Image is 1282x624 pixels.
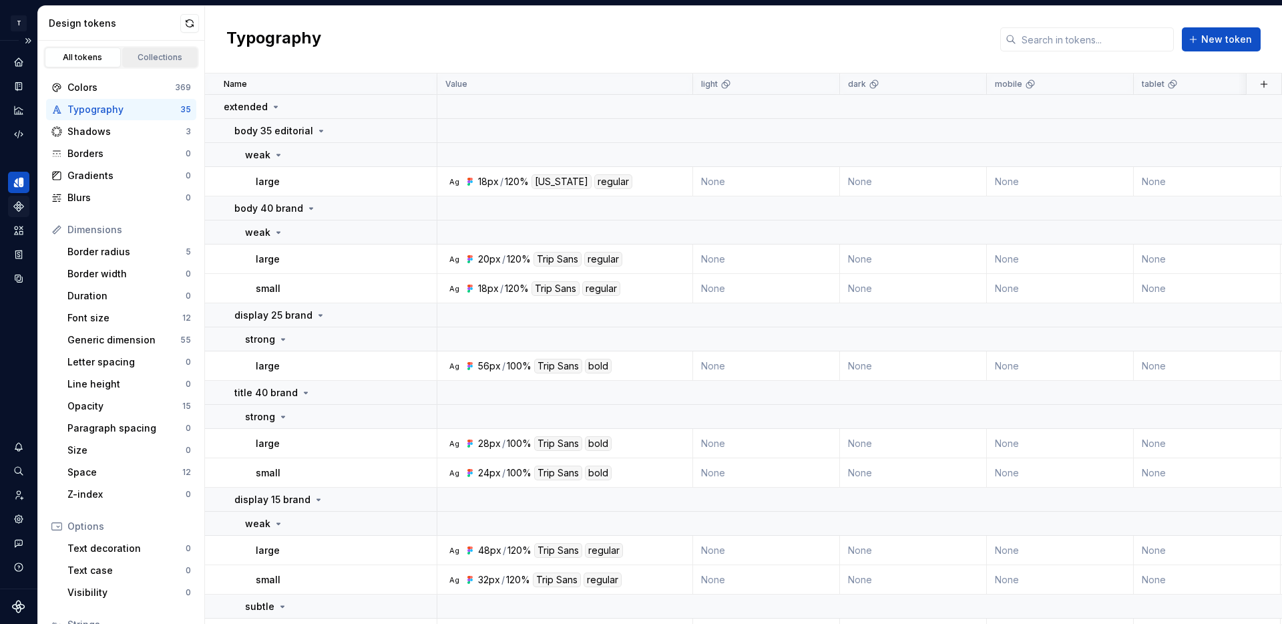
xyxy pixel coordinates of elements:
div: 0 [186,357,191,367]
a: Components [8,196,29,217]
div: 100% [507,436,531,451]
div: Design tokens [8,172,29,193]
div: Text case [67,564,186,577]
a: Data sources [8,268,29,289]
div: Trip Sans [534,359,582,373]
p: Name [224,79,247,90]
button: Expand sidebar [19,31,37,50]
button: Contact support [8,532,29,554]
div: 35 [180,104,191,115]
div: / [501,573,505,587]
div: Duration [67,289,186,303]
td: None [1134,458,1281,488]
div: Text decoration [67,542,186,555]
div: Opacity [67,400,182,413]
td: None [1134,274,1281,303]
p: display 15 brand [234,493,310,506]
div: Ag [449,438,459,449]
p: extended [224,100,268,114]
div: Border width [67,267,186,281]
td: None [840,274,987,303]
td: None [840,536,987,565]
p: weak [245,517,270,530]
div: Colors [67,81,175,94]
td: None [840,245,987,274]
div: Trip Sans [533,252,582,267]
div: Dimensions [67,223,191,237]
div: Generic dimension [67,333,180,347]
a: Generic dimension55 [62,329,196,351]
a: Opacity15 [62,396,196,417]
div: 12 [182,313,191,323]
td: None [987,167,1134,196]
div: Ag [449,545,459,556]
div: 20px [478,252,501,267]
div: Border radius [67,245,186,259]
p: small [256,466,280,480]
div: bold [585,359,612,373]
div: 28px [478,436,501,451]
div: Font size [67,311,182,325]
div: 0 [186,445,191,456]
div: 120% [506,573,530,587]
p: weak [245,148,270,162]
div: Notifications [8,436,29,458]
td: None [693,351,840,381]
td: None [987,429,1134,458]
div: Storybook stories [8,244,29,265]
div: Collections [127,52,194,63]
div: 12 [182,467,191,478]
p: subtle [245,600,274,613]
td: None [1134,565,1281,595]
div: Typography [67,103,180,116]
div: 48px [478,543,501,558]
div: 18px [478,281,499,296]
a: Analytics [8,100,29,121]
div: 0 [186,587,191,598]
div: / [502,359,505,373]
div: Ag [449,468,459,478]
input: Search in tokens... [1016,27,1174,51]
div: Visibility [67,586,186,599]
div: Shadows [67,125,186,138]
div: 0 [186,379,191,389]
td: None [1134,351,1281,381]
div: 369 [175,82,191,93]
td: None [693,245,840,274]
div: Ag [449,283,459,294]
div: Trip Sans [534,436,582,451]
div: T [11,15,27,31]
p: large [256,175,280,188]
div: 18px [478,174,499,189]
div: Trip Sans [534,543,582,558]
div: Borders [67,147,186,160]
div: regular [585,543,623,558]
div: Ag [449,254,459,265]
td: None [693,274,840,303]
div: Design tokens [49,17,180,30]
div: Code automation [8,124,29,145]
td: None [693,429,840,458]
div: regular [584,252,622,267]
div: / [502,436,505,451]
td: None [1134,429,1281,458]
a: Duration0 [62,285,196,307]
td: None [693,167,840,196]
div: Paragraph spacing [67,422,186,435]
p: mobile [995,79,1022,90]
td: None [840,167,987,196]
div: Settings [8,508,29,530]
a: Home [8,51,29,73]
p: display 25 brand [234,309,312,322]
p: small [256,282,280,295]
p: large [256,253,280,266]
div: Gradients [67,169,186,182]
p: body 35 editorial [234,124,313,138]
p: weak [245,226,270,239]
p: Value [445,79,467,90]
div: [US_STATE] [531,174,592,189]
a: Size0 [62,440,196,461]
